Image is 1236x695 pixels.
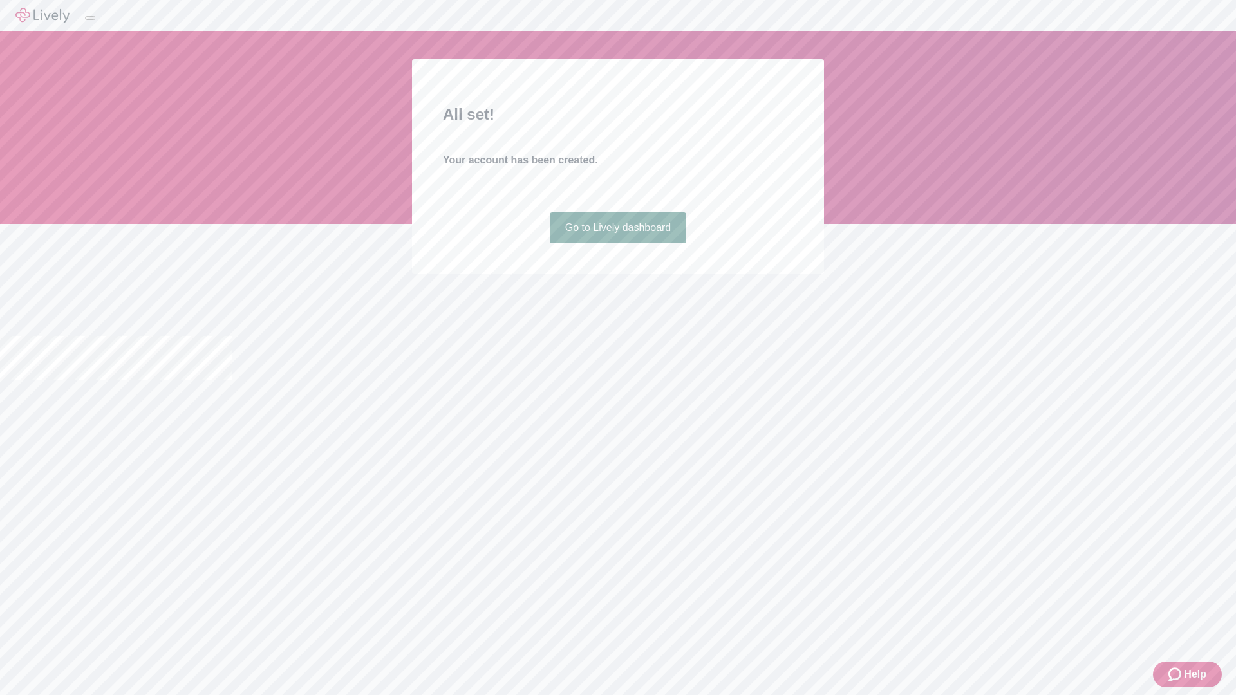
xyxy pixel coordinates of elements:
[550,212,687,243] a: Go to Lively dashboard
[85,16,95,20] button: Log out
[1153,662,1222,687] button: Zendesk support iconHelp
[1184,667,1206,682] span: Help
[1168,667,1184,682] svg: Zendesk support icon
[15,8,70,23] img: Lively
[443,103,793,126] h2: All set!
[443,153,793,168] h4: Your account has been created.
